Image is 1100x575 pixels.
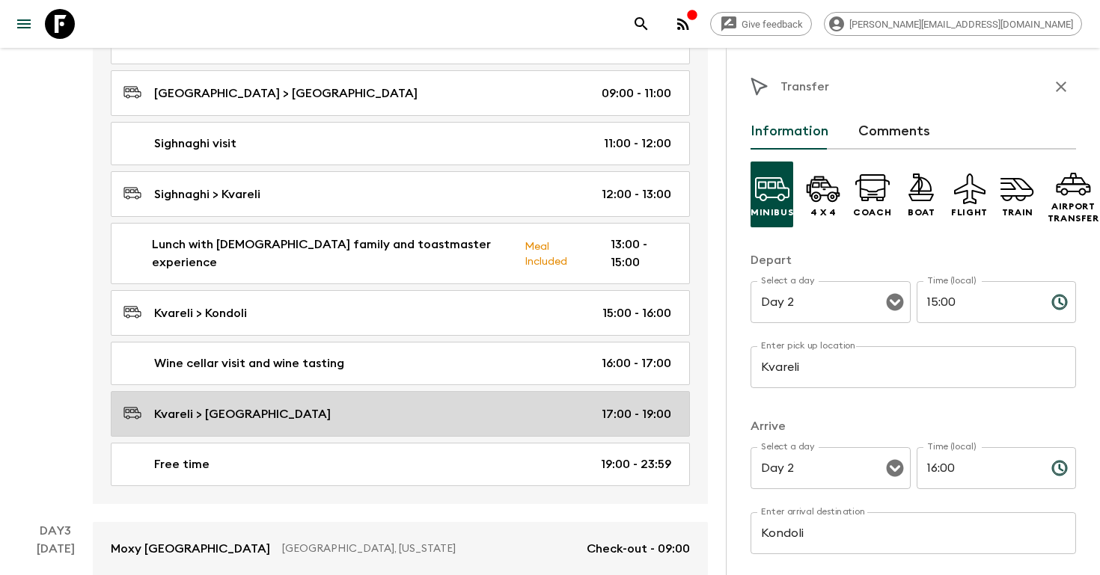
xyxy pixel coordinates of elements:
p: Day 3 [18,522,93,540]
a: Give feedback [710,12,812,36]
p: Coach [853,206,891,218]
p: Lunch with [DEMOGRAPHIC_DATA] family and toastmaster experience [152,236,513,271]
p: 17:00 - 19:00 [602,405,671,423]
label: Enter pick up location [761,339,856,352]
button: Open [884,458,905,479]
p: 19:00 - 23:59 [601,455,671,473]
p: [GEOGRAPHIC_DATA], [US_STATE] [282,541,575,556]
a: Kvareli > Kondoli15:00 - 16:00 [111,290,690,336]
button: Choose time, selected time is 3:00 PM [1045,287,1075,317]
p: Boat [908,206,935,218]
a: Lunch with [DEMOGRAPHIC_DATA] family and toastmaster experienceMeal Included13:00 - 15:00 [111,223,690,284]
p: Check-out - 09:00 [587,540,690,558]
button: Comments [858,114,930,150]
label: Time (local) [927,440,976,453]
p: Moxy [GEOGRAPHIC_DATA] [111,540,270,558]
a: Sighnaghi > Kvareli12:00 - 13:00 [111,171,690,217]
span: Give feedback [733,19,811,30]
a: Free time19:00 - 23:59 [111,443,690,486]
input: hh:mm [917,281,1039,323]
p: [GEOGRAPHIC_DATA] > [GEOGRAPHIC_DATA] [154,84,418,102]
label: Select a day [761,274,814,287]
p: 16:00 - 17:00 [602,354,671,372]
p: 12:00 - 13:00 [602,185,671,203]
p: Arrive [751,417,1076,435]
p: Sighnaghi > Kvareli [154,185,260,203]
a: Sighnaghi visit11:00 - 12:00 [111,122,690,165]
button: Choose time, selected time is 4:00 PM [1045,453,1075,483]
p: Airport Transfer [1048,200,1099,224]
a: Wine cellar visit and wine tasting16:00 - 17:00 [111,342,690,385]
p: Depart [751,251,1076,269]
p: Free time [154,455,210,473]
div: [PERSON_NAME][EMAIL_ADDRESS][DOMAIN_NAME] [824,12,1082,36]
label: Select a day [761,440,814,453]
p: 13:00 - 15:00 [611,236,672,271]
p: 4 x 4 [810,206,837,218]
p: Transfer [780,78,829,96]
p: 15:00 - 16:00 [602,304,671,322]
p: 09:00 - 11:00 [602,84,671,102]
p: Meal Included [525,238,586,269]
p: Minibus [751,206,793,218]
p: Flight [951,206,988,218]
p: 11:00 - 12:00 [604,135,671,153]
button: menu [9,9,39,39]
a: [GEOGRAPHIC_DATA] > [GEOGRAPHIC_DATA]09:00 - 11:00 [111,70,690,116]
p: Kvareli > Kondoli [154,304,247,322]
span: [PERSON_NAME][EMAIL_ADDRESS][DOMAIN_NAME] [841,19,1081,30]
p: Train [1002,206,1033,218]
p: Wine cellar visit and wine tasting [154,354,344,372]
button: Information [751,114,828,150]
button: search adventures [626,9,656,39]
a: Kvareli > [GEOGRAPHIC_DATA]17:00 - 19:00 [111,391,690,437]
label: Time (local) [927,274,976,287]
input: hh:mm [917,447,1039,489]
button: Open [884,292,905,313]
p: Sighnaghi visit [154,135,236,153]
label: Enter arrival destination [761,505,866,518]
p: Kvareli > [GEOGRAPHIC_DATA] [154,405,331,423]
